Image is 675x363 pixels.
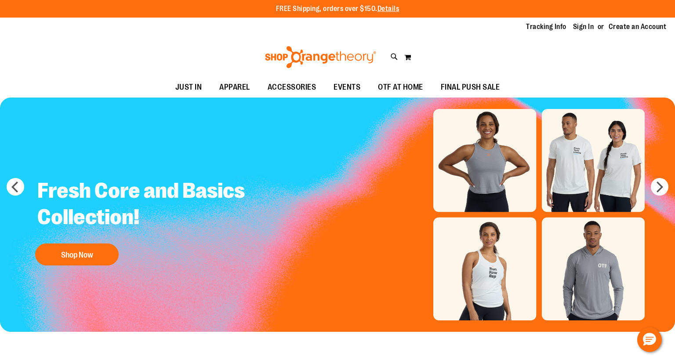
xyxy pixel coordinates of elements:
span: EVENTS [334,77,360,97]
button: Hello, have a question? Let’s chat. [637,327,662,352]
a: OTF AT HOME [369,77,432,98]
span: JUST IN [175,77,202,97]
span: OTF AT HOME [378,77,423,97]
button: next [651,178,668,196]
a: Details [377,5,399,13]
span: ACCESSORIES [268,77,316,97]
p: FREE Shipping, orders over $150. [276,4,399,14]
a: JUST IN [167,77,211,98]
img: Shop Orangetheory [264,46,377,68]
a: Tracking Info [526,22,566,32]
a: Fresh Core and Basics Collection! Shop Now [31,171,265,270]
span: FINAL PUSH SALE [441,77,500,97]
a: Create an Account [609,22,667,32]
button: prev [7,178,24,196]
span: APPAREL [219,77,250,97]
button: Shop Now [35,243,119,265]
a: APPAREL [210,77,259,98]
a: Sign In [573,22,594,32]
a: EVENTS [325,77,369,98]
a: ACCESSORIES [259,77,325,98]
h2: Fresh Core and Basics Collection! [31,171,265,239]
a: FINAL PUSH SALE [432,77,509,98]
